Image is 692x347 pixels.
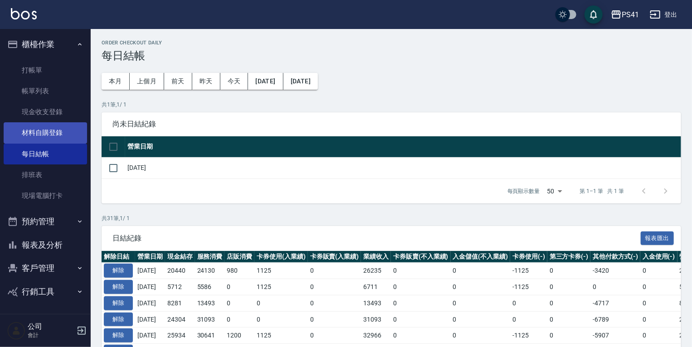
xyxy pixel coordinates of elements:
th: 入金使用(-) [640,251,677,263]
td: 13493 [195,295,225,311]
th: 卡券販賣(入業績) [308,251,361,263]
td: 0 [308,295,361,311]
td: 980 [224,263,254,279]
td: 0 [391,328,451,344]
th: 卡券使用(入業績) [254,251,308,263]
button: 今天 [220,73,249,90]
p: 第 1–1 筆 共 1 筆 [580,187,624,195]
td: 5712 [165,279,195,295]
span: 日結紀錄 [112,234,641,243]
a: 報表匯出 [641,233,674,242]
td: 0 [224,295,254,311]
td: 5586 [195,279,225,295]
th: 現金結存 [165,251,195,263]
td: 0 [254,311,308,328]
td: 0 [308,328,361,344]
td: 0 [547,295,591,311]
button: 預約管理 [4,210,87,233]
th: 營業日期 [135,251,165,263]
td: 25934 [165,328,195,344]
td: 0 [640,328,677,344]
button: [DATE] [283,73,318,90]
td: [DATE] [135,328,165,344]
td: 31093 [195,311,225,328]
td: 0 [391,279,451,295]
p: 會計 [28,331,74,339]
td: 1125 [254,279,308,295]
td: 0 [391,295,451,311]
td: 0 [308,279,361,295]
button: save [585,5,603,24]
td: 0 [451,295,511,311]
td: 0 [547,263,591,279]
td: 0 [590,279,640,295]
td: 1125 [254,263,308,279]
th: 解除日結 [102,251,135,263]
td: 6711 [361,279,391,295]
td: 32966 [361,328,391,344]
th: 營業日期 [125,136,681,158]
td: 1125 [254,328,308,344]
td: [DATE] [135,295,165,311]
td: 0 [547,279,591,295]
button: 解除 [104,280,133,294]
h5: 公司 [28,322,74,331]
td: [DATE] [135,279,165,295]
td: 0 [224,279,254,295]
th: 卡券販賣(不入業績) [391,251,451,263]
button: 解除 [104,313,133,327]
button: 登出 [646,6,681,23]
td: 0 [640,263,677,279]
td: 0 [451,279,511,295]
td: 0 [308,263,361,279]
td: 31093 [361,311,391,328]
p: 共 1 筆, 1 / 1 [102,101,681,109]
td: 0 [640,295,677,311]
a: 材料自購登錄 [4,122,87,143]
button: 昨天 [192,73,220,90]
td: 13493 [361,295,391,311]
a: 打帳單 [4,60,87,81]
a: 現場電腦打卡 [4,185,87,206]
button: 行銷工具 [4,280,87,304]
th: 第三方卡券(-) [547,251,591,263]
button: 解除 [104,296,133,310]
td: 0 [510,295,547,311]
td: 0 [391,263,451,279]
td: 20440 [165,263,195,279]
button: 前天 [164,73,192,90]
td: [DATE] [135,311,165,328]
a: 每日結帳 [4,144,87,164]
td: 0 [308,311,361,328]
button: 櫃檯作業 [4,33,87,56]
div: PS41 [622,9,639,20]
a: 排班表 [4,164,87,185]
div: 50 [544,179,565,203]
td: -3420 [590,263,640,279]
td: 0 [254,295,308,311]
td: 0 [547,311,591,328]
a: 現金收支登錄 [4,101,87,122]
td: 0 [510,311,547,328]
th: 業績收入 [361,251,391,263]
td: -5907 [590,328,640,344]
td: 0 [391,311,451,328]
th: 其他付款方式(-) [590,251,640,263]
td: -1125 [510,328,547,344]
th: 卡券使用(-) [510,251,547,263]
td: 0 [640,311,677,328]
td: -1125 [510,263,547,279]
button: 報表匯出 [641,231,674,246]
td: [DATE] [135,263,165,279]
td: -4717 [590,295,640,311]
td: -6789 [590,311,640,328]
button: 本月 [102,73,130,90]
td: 0 [224,311,254,328]
button: 報表及分析 [4,233,87,257]
td: -1125 [510,279,547,295]
th: 入金儲值(不入業績) [451,251,511,263]
td: 0 [451,311,511,328]
p: 每頁顯示數量 [507,187,540,195]
td: 1200 [224,328,254,344]
span: 尚未日結紀錄 [112,120,670,129]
